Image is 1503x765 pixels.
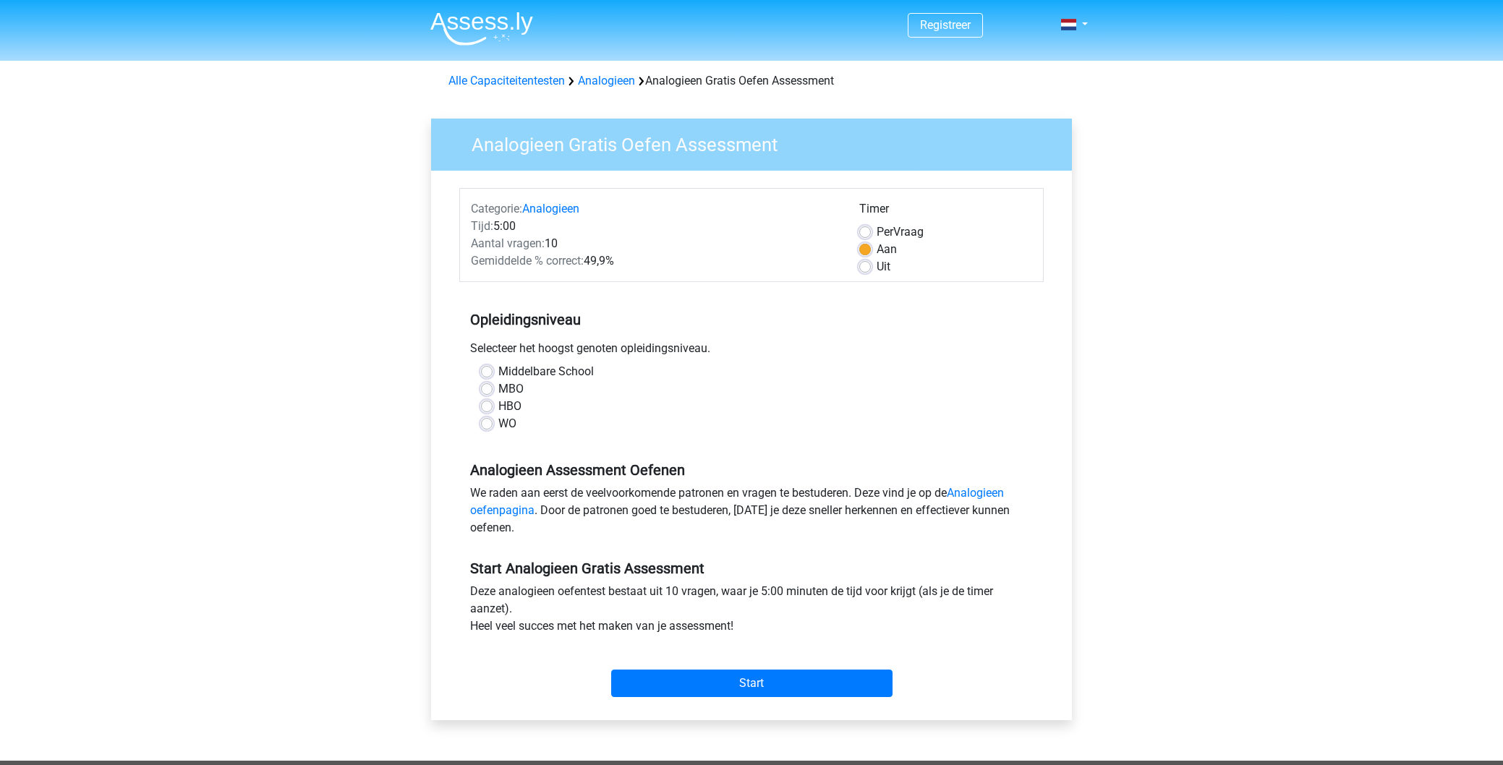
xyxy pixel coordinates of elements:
label: MBO [498,380,524,398]
label: HBO [498,398,521,415]
span: Tijd: [471,219,493,233]
span: Per [877,225,893,239]
label: Vraag [877,223,924,241]
div: Timer [859,200,1032,223]
div: 49,9% [460,252,848,270]
h5: Start Analogieen Gratis Assessment [470,560,1033,577]
div: Deze analogieen oefentest bestaat uit 10 vragen, waar je 5:00 minuten de tijd voor krijgt (als je... [459,583,1044,641]
label: Aan [877,241,897,258]
h3: Analogieen Gratis Oefen Assessment [454,128,1061,156]
div: 10 [460,235,848,252]
div: We raden aan eerst de veelvoorkomende patronen en vragen te bestuderen. Deze vind je op de . Door... [459,484,1044,542]
h5: Opleidingsniveau [470,305,1033,334]
a: Analogieen [578,74,635,87]
span: Aantal vragen: [471,236,545,250]
div: Analogieen Gratis Oefen Assessment [443,72,1060,90]
div: Selecteer het hoogst genoten opleidingsniveau. [459,340,1044,363]
label: Uit [877,258,890,275]
span: Gemiddelde % correct: [471,254,584,268]
h5: Analogieen Assessment Oefenen [470,461,1033,479]
img: Assessly [430,12,533,46]
a: Alle Capaciteitentesten [448,74,565,87]
label: Middelbare School [498,363,594,380]
label: WO [498,415,516,432]
input: Start [611,670,893,697]
a: Registreer [920,18,971,32]
span: Categorie: [471,202,522,215]
div: 5:00 [460,218,848,235]
a: Analogieen [522,202,579,215]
